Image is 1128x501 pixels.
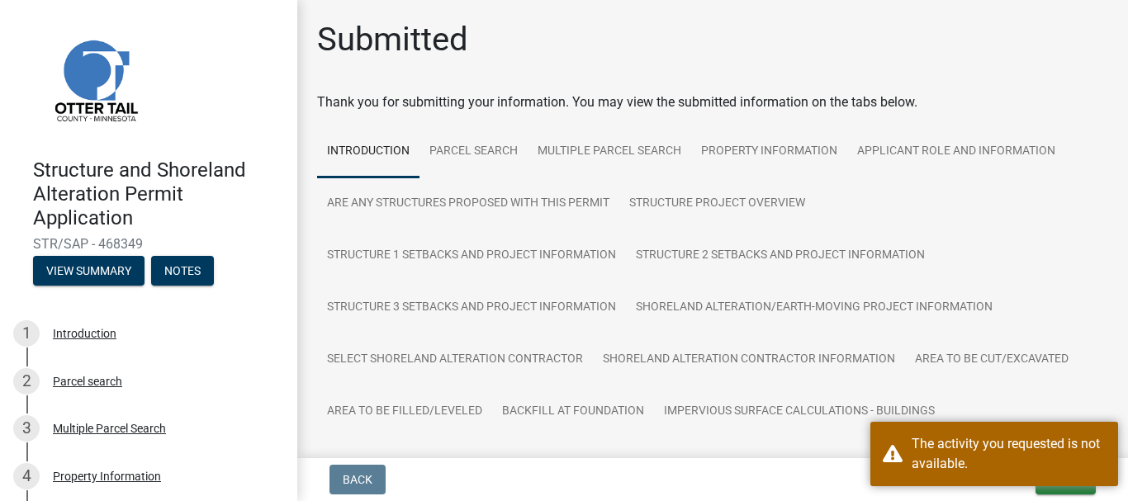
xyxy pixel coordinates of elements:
[33,17,157,141] img: Otter Tail County, Minnesota
[912,434,1106,474] div: The activity you requested is not available.
[53,423,166,434] div: Multiple Parcel Search
[33,236,264,252] span: STR/SAP - 468349
[317,125,419,178] a: Introduction
[13,415,40,442] div: 3
[847,125,1065,178] a: Applicant Role and Information
[528,125,691,178] a: Multiple Parcel Search
[317,333,593,386] a: Select Shoreland Alteration contractor
[626,281,1002,334] a: Shoreland Alteration/Earth-Moving Project Information
[53,470,161,482] div: Property Information
[33,266,145,279] wm-modal-confirm: Summary
[626,229,935,282] a: Structure 2 Setbacks and project information
[317,20,468,59] h1: Submitted
[317,229,626,282] a: Structure 1 Setbacks and project information
[317,385,492,438] a: Area to be Filled/Leveled
[419,125,528,178] a: Parcel search
[654,385,945,438] a: Impervious Surface Calculations - Buildings
[33,158,284,229] h4: Structure and Shoreland Alteration Permit Application
[317,92,1108,112] div: Thank you for submitting your information. You may view the submitted information on the tabs below.
[13,368,40,395] div: 2
[329,465,386,494] button: Back
[317,177,619,230] a: Are any Structures Proposed with this Permit
[691,125,847,178] a: Property Information
[492,385,654,438] a: Backfill at foundation
[593,333,905,386] a: Shoreland Alteration Contractor Information
[53,376,122,387] div: Parcel search
[905,333,1078,386] a: Area to be Cut/Excavated
[53,328,116,339] div: Introduction
[343,473,372,486] span: Back
[13,320,40,347] div: 1
[33,256,145,286] button: View Summary
[317,281,626,334] a: Structure 3 Setbacks and project information
[317,437,586,490] a: Impervious Surface Calculations - Other
[151,266,214,279] wm-modal-confirm: Notes
[619,177,815,230] a: Structure Project Overview
[151,256,214,286] button: Notes
[13,463,40,489] div: 4
[586,437,926,490] a: Shore Impact Zone Impervious Surface Calculations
